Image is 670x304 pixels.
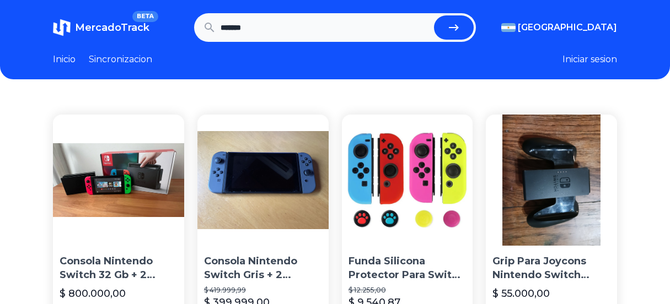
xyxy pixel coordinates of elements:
img: MercadoTrack [53,19,71,36]
span: [GEOGRAPHIC_DATA] [518,21,617,34]
p: $ 12.255,00 [349,286,467,295]
p: Consola Nintendo Switch Gris + 2 Joycons Y Extras [204,254,322,282]
p: $ 800.000,00 [60,286,126,301]
p: Funda Silicona Protector Para Switch Y Joycons Gomitas [349,254,467,282]
img: Consola Nintendo Switch Gris + 2 Joycons Y Extras [197,115,329,246]
a: Inicio [53,53,76,66]
button: [GEOGRAPHIC_DATA] [501,21,617,34]
span: MercadoTrack [75,21,149,34]
img: Grip Para Joycons Nintendo Switch Original [486,115,617,246]
img: Consola Nintendo Switch 32 Gb + 2 Joycons Extras + 4 Juegos [53,115,184,246]
img: Funda Silicona Protector Para Switch Y Joycons Gomitas [342,115,473,246]
p: $ 55.000,00 [492,286,550,301]
a: Sincronizacion [89,53,152,66]
img: Argentina [501,23,516,32]
button: Iniciar sesion [562,53,617,66]
p: Grip Para Joycons Nintendo Switch Original [492,254,610,282]
p: $ 419.999,99 [204,286,322,295]
p: Consola Nintendo Switch 32 Gb + 2 Joycons Extras + 4 Juegos [60,254,178,282]
span: BETA [132,11,158,22]
a: MercadoTrackBETA [53,19,149,36]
